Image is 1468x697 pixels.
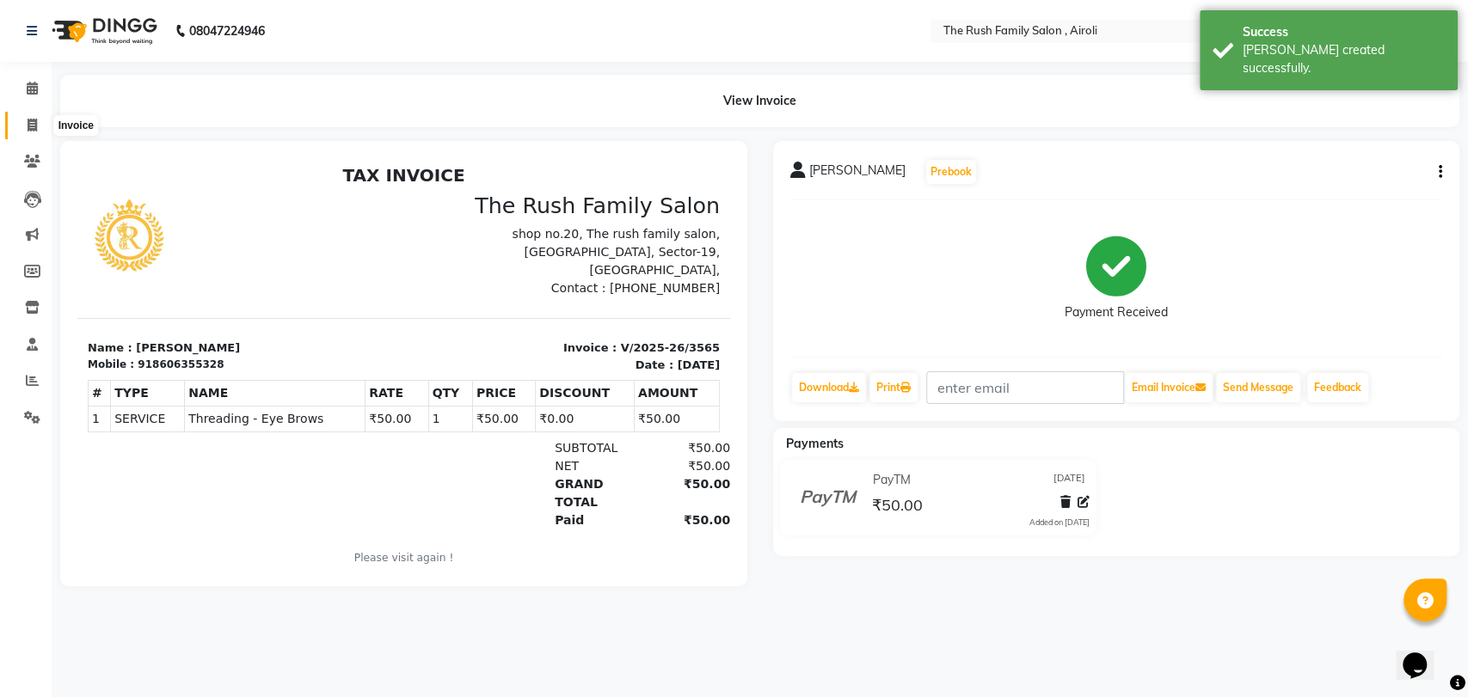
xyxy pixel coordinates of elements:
[337,34,643,60] h3: The Rush Family Salon
[556,248,642,274] td: ₹50.00
[873,471,911,489] span: PayTM
[10,392,642,407] p: Please visit again !
[189,7,265,55] b: 08047224946
[786,436,844,451] span: Payments
[10,181,316,199] p: Name : [PERSON_NAME]
[107,223,288,248] th: NAME
[34,223,107,248] th: TYPE
[467,281,560,299] div: SUBTOTAL
[869,373,918,402] a: Print
[10,199,57,214] div: Mobile :
[560,317,653,353] div: ₹50.00
[1216,373,1300,402] button: Send Message
[44,7,162,55] img: logo
[556,223,642,248] th: AMOUNT
[395,248,458,274] td: ₹50.00
[288,248,351,274] td: ₹50.00
[1307,373,1368,402] a: Feedback
[337,181,643,199] p: Invoice : V/2025-26/3565
[288,223,351,248] th: RATE
[11,223,34,248] th: #
[458,248,557,274] td: ₹0.00
[560,353,653,371] div: ₹50.00
[467,353,560,371] div: Paid
[60,75,1459,127] div: View Invoice
[60,199,146,214] div: 918606355328
[458,223,557,248] th: DISCOUNT
[10,7,642,28] h2: TAX INVOICE
[1396,628,1451,680] iframe: chat widget
[467,299,560,317] div: NET
[1029,517,1090,529] div: Added on [DATE]
[395,223,458,248] th: PRICE
[926,371,1124,404] input: enter email
[337,121,643,139] p: Contact : [PHONE_NUMBER]
[1053,471,1085,489] span: [DATE]
[351,248,395,274] td: 1
[337,67,643,121] p: shop no.20, The rush family salon, [GEOGRAPHIC_DATA], Sector-19, [GEOGRAPHIC_DATA],
[1243,23,1445,41] div: Success
[1125,373,1213,402] button: Email Invoice
[54,115,98,136] div: Invoice
[926,160,976,184] button: Prebook
[34,248,107,274] td: SERVICE
[111,252,284,270] span: Threading - Eye Brows
[872,495,923,519] span: ₹50.00
[11,248,34,274] td: 1
[560,281,653,299] div: ₹50.00
[1243,41,1445,77] div: Bill created successfully.
[351,223,395,248] th: QTY
[337,199,643,216] p: Date : [DATE]
[792,373,866,402] a: Download
[560,299,653,317] div: ₹50.00
[467,317,560,353] div: GRAND TOTAL
[809,162,906,186] span: [PERSON_NAME]
[1065,303,1168,321] div: Payment Received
